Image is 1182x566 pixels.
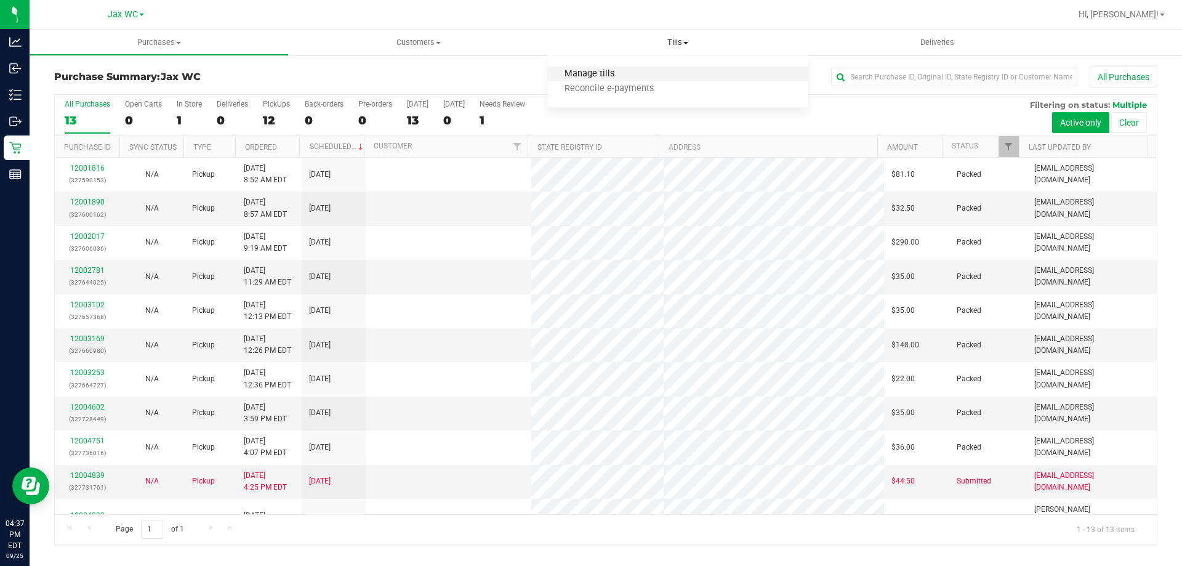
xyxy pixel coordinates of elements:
[177,100,202,108] div: In Store
[62,413,112,425] p: (327728449)
[9,115,22,127] inline-svg: Outbound
[808,30,1067,55] a: Deliveries
[309,237,331,248] span: [DATE]
[891,407,915,419] span: $35.00
[957,305,981,317] span: Packed
[245,143,277,152] a: Ordered
[309,442,331,453] span: [DATE]
[1034,299,1149,323] span: [EMAIL_ADDRESS][DOMAIN_NAME]
[887,143,918,152] a: Amount
[145,443,159,451] span: Not Applicable
[1034,333,1149,357] span: [EMAIL_ADDRESS][DOMAIN_NAME]
[9,36,22,48] inline-svg: Analytics
[1034,504,1149,540] span: [PERSON_NAME][EMAIL_ADDRESS][DOMAIN_NAME]
[125,113,162,127] div: 0
[70,471,105,480] a: 12004839
[62,482,112,493] p: (327731761)
[129,143,177,152] a: Sync Status
[1067,520,1144,538] span: 1 - 13 of 13 items
[1034,470,1149,493] span: [EMAIL_ADDRESS][DOMAIN_NAME]
[891,373,915,385] span: $22.00
[309,407,331,419] span: [DATE]
[70,403,105,411] a: 12004602
[70,266,105,275] a: 12002781
[192,339,215,351] span: Pickup
[192,203,215,214] span: Pickup
[193,143,211,152] a: Type
[177,113,202,127] div: 1
[145,407,159,419] button: N/A
[407,113,428,127] div: 13
[12,467,49,504] iframe: Resource center
[145,170,159,179] span: Not Applicable
[891,271,915,283] span: $35.00
[244,231,287,254] span: [DATE] 9:19 AM EDT
[145,442,159,453] button: N/A
[192,305,215,317] span: Pickup
[374,142,412,150] a: Customer
[62,379,112,391] p: (327664727)
[1090,67,1157,87] button: All Purchases
[6,551,24,560] p: 09/25
[957,475,991,487] span: Submitted
[244,163,287,186] span: [DATE] 8:52 AM EDT
[62,311,112,323] p: (327657368)
[145,341,159,349] span: Not Applicable
[1034,265,1149,288] span: [EMAIL_ADDRESS][DOMAIN_NAME]
[891,442,915,453] span: $36.00
[217,113,248,127] div: 0
[244,196,287,220] span: [DATE] 8:57 AM EDT
[904,37,971,48] span: Deliveries
[141,520,163,539] input: 1
[30,30,289,55] a: Purchases
[480,100,525,108] div: Needs Review
[70,301,105,309] a: 12003102
[145,272,159,281] span: Not Applicable
[145,238,159,246] span: Not Applicable
[65,100,110,108] div: All Purchases
[548,37,807,48] span: Tills
[289,37,547,48] span: Customers
[6,518,24,551] p: 04:37 PM EDT
[548,84,670,94] span: Reconcile e-payments
[957,407,981,419] span: Packed
[145,237,159,248] button: N/A
[309,169,331,180] span: [DATE]
[192,442,215,453] span: Pickup
[62,345,112,357] p: (327660980)
[1111,112,1147,133] button: Clear
[65,113,110,127] div: 13
[957,237,981,248] span: Packed
[1034,367,1149,390] span: [EMAIL_ADDRESS][DOMAIN_NAME]
[70,368,105,377] a: 12003253
[9,168,22,180] inline-svg: Reports
[244,435,287,459] span: [DATE] 4:07 PM EDT
[407,100,428,108] div: [DATE]
[54,71,422,83] h3: Purchase Summary:
[310,142,366,151] a: Scheduled
[244,367,291,390] span: [DATE] 12:36 PM EDT
[1029,143,1091,152] a: Last Updated By
[891,237,919,248] span: $290.00
[358,100,392,108] div: Pre-orders
[831,68,1077,86] input: Search Purchase ID, Original ID, State Registry ID or Customer Name...
[305,113,344,127] div: 0
[145,305,159,317] button: N/A
[244,299,291,323] span: [DATE] 12:13 PM EDT
[1034,196,1149,220] span: [EMAIL_ADDRESS][DOMAIN_NAME]
[145,408,159,417] span: Not Applicable
[309,475,331,487] span: [DATE]
[192,475,215,487] span: Pickup
[244,333,291,357] span: [DATE] 12:26 PM EDT
[1079,9,1159,19] span: Hi, [PERSON_NAME]!
[305,100,344,108] div: Back-orders
[192,407,215,419] span: Pickup
[443,113,465,127] div: 0
[891,169,915,180] span: $81.10
[9,89,22,101] inline-svg: Inventory
[62,209,112,220] p: (327600162)
[125,100,162,108] div: Open Carts
[537,143,602,152] a: State Registry ID
[192,169,215,180] span: Pickup
[244,510,287,533] span: [DATE] 4:24 PM EDT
